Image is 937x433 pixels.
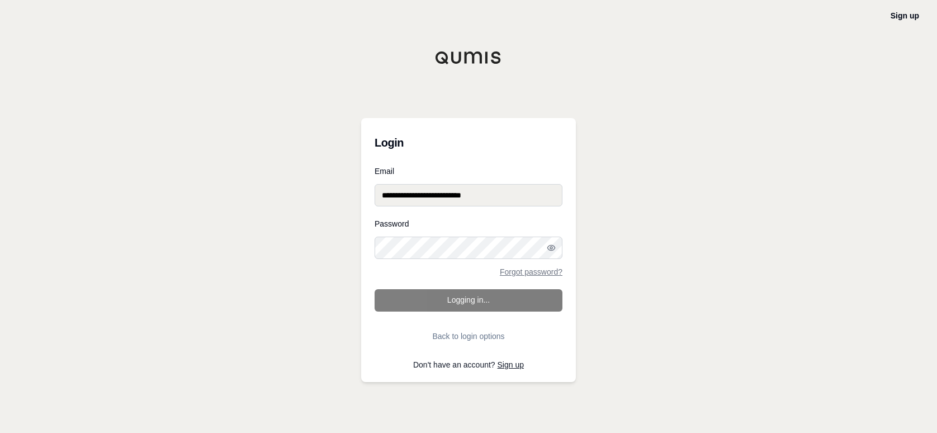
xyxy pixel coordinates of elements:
[375,361,562,369] p: Don't have an account?
[435,51,502,64] img: Qumis
[375,325,562,347] button: Back to login options
[375,220,562,228] label: Password
[375,167,562,175] label: Email
[498,360,524,369] a: Sign up
[375,131,562,154] h3: Login
[500,268,562,276] a: Forgot password?
[891,11,919,20] a: Sign up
